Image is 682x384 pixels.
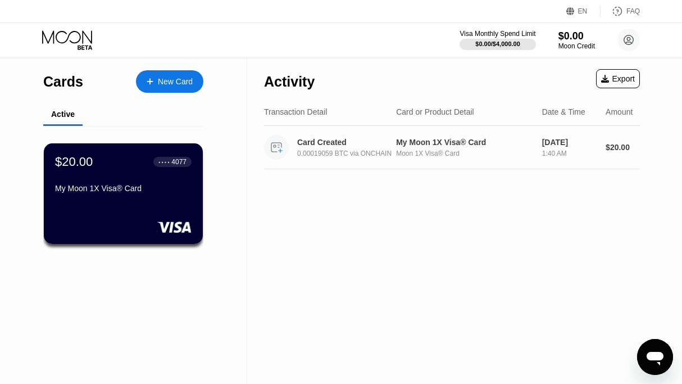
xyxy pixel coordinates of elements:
[475,40,520,47] div: $0.00 / $4,000.00
[578,7,588,15] div: EN
[158,77,193,87] div: New Card
[297,150,408,157] div: 0.00019059 BTC via ONCHAIN
[601,6,640,17] div: FAQ
[396,138,533,147] div: My Moon 1X Visa® Card
[136,70,203,93] div: New Card
[606,143,640,152] div: $20.00
[542,150,597,157] div: 1:40 AM
[601,74,635,83] div: Export
[626,7,640,15] div: FAQ
[558,42,595,50] div: Moon Credit
[396,107,474,116] div: Card or Product Detail
[460,30,535,50] div: Visa Monthly Spend Limit$0.00/$4,000.00
[606,107,633,116] div: Amount
[297,138,400,147] div: Card Created
[171,158,187,166] div: 4077
[158,160,170,164] div: ● ● ● ●
[596,69,640,88] div: Export
[558,30,595,42] div: $0.00
[264,74,315,90] div: Activity
[51,110,75,119] div: Active
[55,184,192,193] div: My Moon 1X Visa® Card
[637,339,673,375] iframe: Button to launch messaging window
[396,150,533,157] div: Moon 1X Visa® Card
[460,30,535,38] div: Visa Monthly Spend Limit
[264,107,327,116] div: Transaction Detail
[542,138,597,147] div: [DATE]
[542,107,585,116] div: Date & Time
[43,74,83,90] div: Cards
[566,6,601,17] div: EN
[44,143,203,244] div: $20.00● ● ● ●4077My Moon 1X Visa® Card
[55,155,93,169] div: $20.00
[558,30,595,50] div: $0.00Moon Credit
[264,126,640,169] div: Card Created0.00019059 BTC via ONCHAINMy Moon 1X Visa® CardMoon 1X Visa® Card[DATE]1:40 AM$20.00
